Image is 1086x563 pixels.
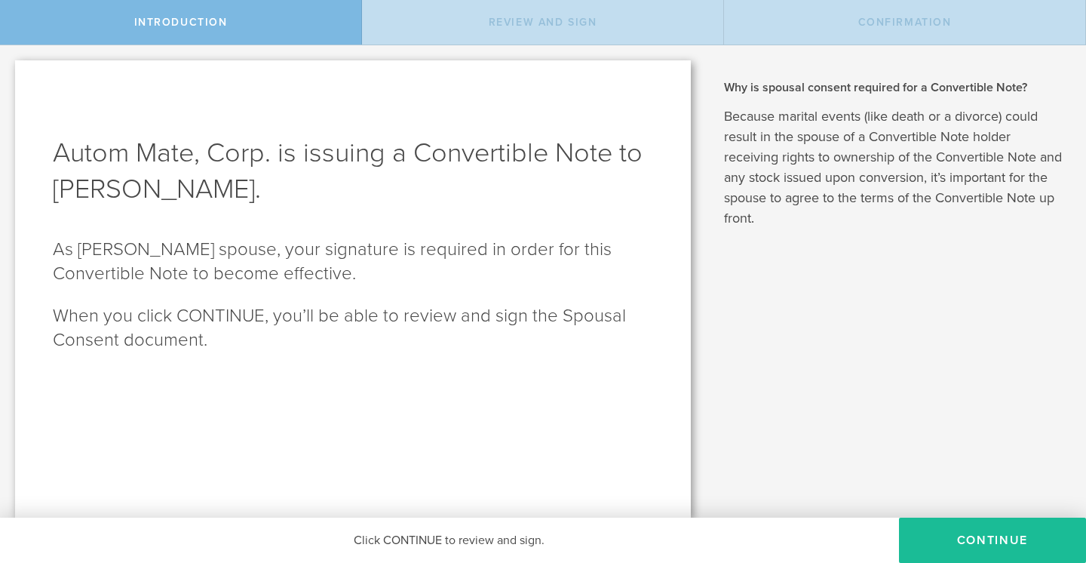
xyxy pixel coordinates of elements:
span: Confirmation [858,16,952,29]
span: Introduction [134,16,228,29]
p: When you click CONTINUE, you’ll be able to review and sign the Spousal Consent document. [53,304,653,352]
button: Continue [899,518,1086,563]
p: As [PERSON_NAME] spouse, your signature is required in order for this Convertible Note to become ... [53,238,653,286]
p: Because marital events (like death or a divorce) could result in the spouse of a Convertible Note... [724,106,1063,229]
span: Review and Sign [489,16,597,29]
h2: Why is spousal consent required for a Convertible Note? [724,79,1063,96]
iframe: Chat Widget [1011,445,1086,518]
h1: Autom Mate, Corp. is issuing a Convertible Note to [PERSON_NAME]. [53,135,653,208]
